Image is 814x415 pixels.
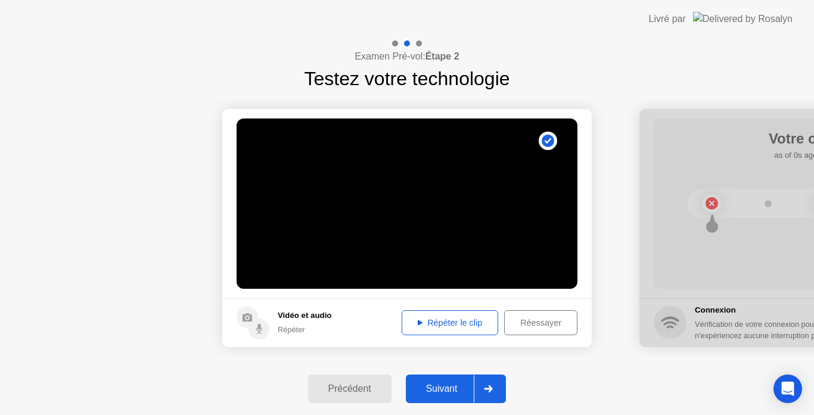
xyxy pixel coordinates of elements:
div: Répéter le clip [406,318,494,327]
div: Précédent [312,383,388,394]
button: Répéter le clip [402,310,498,335]
div: Répéter [278,324,331,335]
button: Suivant [406,375,507,403]
div: Suivant [409,383,474,394]
div: Open Intercom Messenger [773,375,802,403]
button: Réessayer [504,310,577,335]
div: Réessayer [508,318,573,327]
button: Précédent [308,375,392,403]
img: Delivered by Rosalyn [693,12,793,26]
div: Livré par [649,12,686,26]
h5: Vidéo et audio [278,310,331,322]
h1: Testez votre technologie [304,64,509,93]
b: Étape 2 [425,51,459,61]
h4: Examen Pré-vol: [355,49,459,64]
